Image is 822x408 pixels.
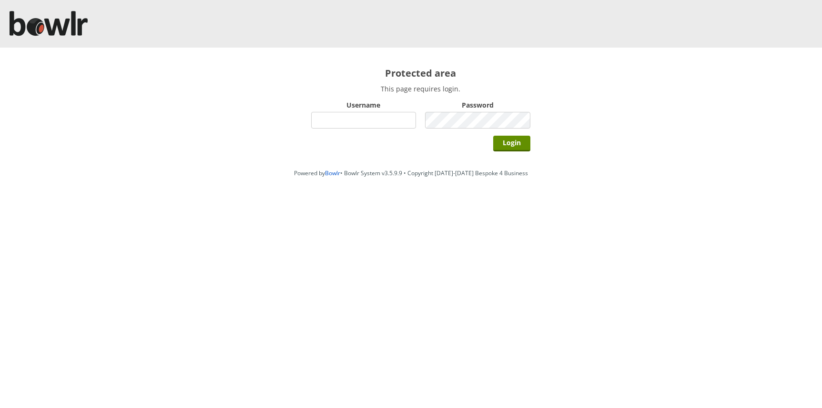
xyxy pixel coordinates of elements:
[294,169,528,177] span: Powered by • Bowlr System v3.5.9.9 • Copyright [DATE]-[DATE] Bespoke 4 Business
[311,67,530,80] h2: Protected area
[325,169,340,177] a: Bowlr
[311,84,530,93] p: This page requires login.
[425,100,530,109] label: Password
[493,136,530,151] input: Login
[311,100,416,109] label: Username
